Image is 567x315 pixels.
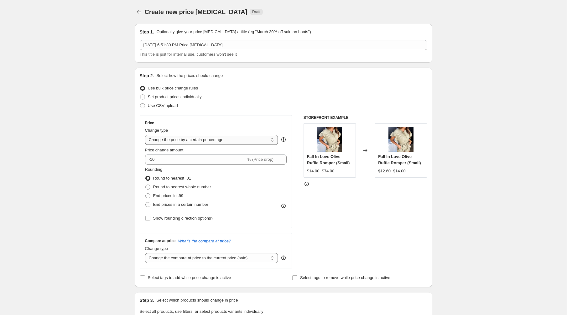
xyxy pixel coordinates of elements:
[156,29,311,35] p: Optionally give your price [MEDICAL_DATA] a title (eg "March 30% off sale on boots")
[148,86,198,90] span: Use bulk price change rules
[153,193,184,198] span: End prices in .99
[145,128,168,133] span: Change type
[145,120,154,125] h3: Price
[153,176,191,180] span: Round to nearest .01
[145,148,184,152] span: Price change amount
[300,275,390,280] span: Select tags to remove while price change is active
[148,94,202,99] span: Set product prices individually
[135,8,143,16] button: Price change jobs
[280,255,287,261] div: help
[322,168,335,174] strike: $74.00
[178,239,231,243] button: What's the compare at price?
[140,73,154,79] h2: Step 2.
[148,103,178,108] span: Use CSV upload
[153,185,211,189] span: Round to nearest whole number
[145,155,246,165] input: -15
[145,167,163,172] span: Rounding
[145,238,176,243] h3: Compare at price
[388,127,414,152] img: IMG_4086_jpg_3a5d5f60-525a-4e3e-805a-6ef606b8880e_80x.jpg
[252,9,260,14] span: Draft
[140,309,263,314] span: Select all products, use filters, or select products variants individually
[148,275,231,280] span: Select tags to add while price change is active
[307,168,320,174] div: $14.00
[145,246,168,251] span: Change type
[145,8,247,15] span: Create new price [MEDICAL_DATA]
[156,297,238,303] p: Select which products should change in price
[378,168,391,174] div: $12.60
[304,115,427,120] h6: STOREFRONT EXAMPLE
[140,297,154,303] h2: Step 3.
[393,168,406,174] strike: $14.00
[317,127,342,152] img: IMG_4086_jpg_3a5d5f60-525a-4e3e-805a-6ef606b8880e_80x.jpg
[280,136,287,143] div: help
[140,29,154,35] h2: Step 1.
[153,202,208,207] span: End prices in a certain number
[153,216,213,221] span: Show rounding direction options?
[140,52,237,57] span: This title is just for internal use, customers won't see it
[378,154,421,165] span: Fall In Love Olive Ruffle Romper (Small)
[156,73,223,79] p: Select how the prices should change
[247,157,273,162] span: % (Price drop)
[140,40,427,50] input: 30% off holiday sale
[307,154,350,165] span: Fall In Love Olive Ruffle Romper (Small)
